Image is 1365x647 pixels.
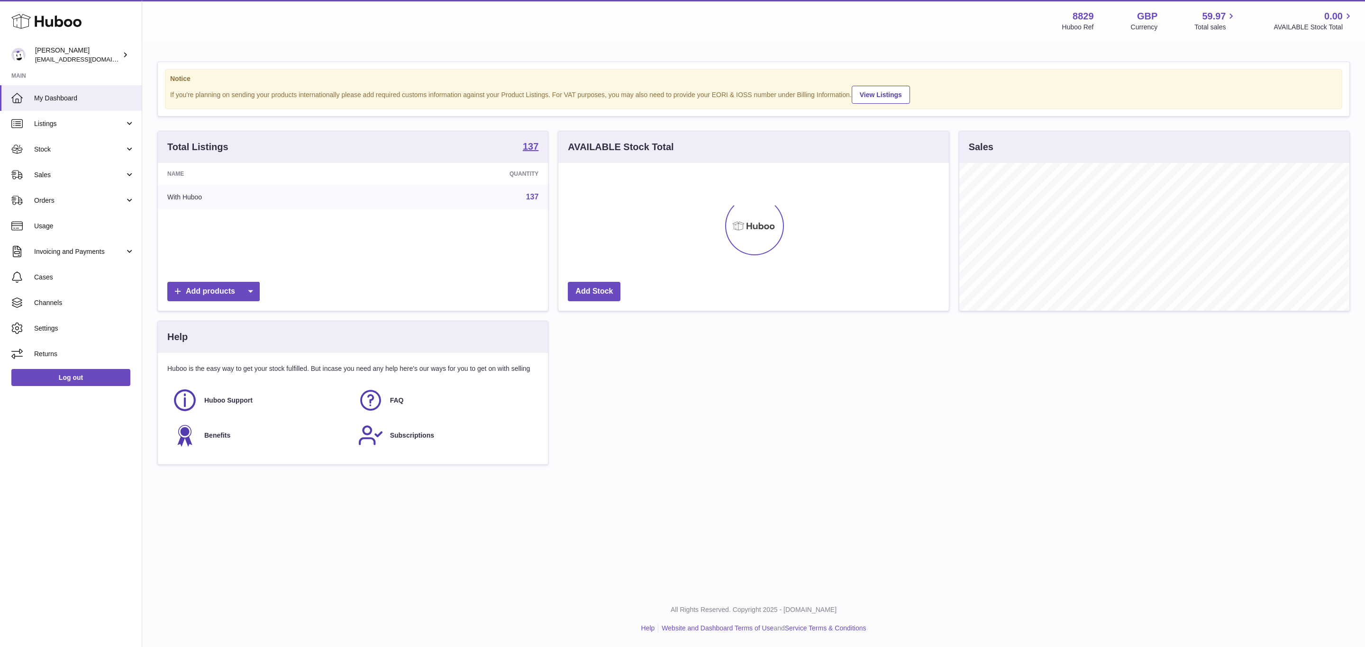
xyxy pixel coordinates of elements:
span: Listings [34,119,125,128]
a: Add products [167,282,260,301]
span: Invoicing and Payments [34,247,125,256]
strong: 137 [523,142,538,151]
h3: AVAILABLE Stock Total [568,141,673,153]
div: Huboo Ref [1062,23,1094,32]
th: Name [158,163,364,185]
span: Total sales [1194,23,1237,32]
p: All Rights Reserved. Copyright 2025 - [DOMAIN_NAME] [150,605,1357,614]
span: Settings [34,324,135,333]
strong: GBP [1137,10,1157,23]
a: Huboo Support [172,387,348,413]
span: FAQ [390,396,404,405]
img: internalAdmin-8829@internal.huboo.com [11,48,26,62]
span: My Dashboard [34,94,135,103]
span: 59.97 [1202,10,1226,23]
a: Log out [11,369,130,386]
span: Cases [34,273,135,282]
td: With Huboo [158,185,364,209]
span: Stock [34,145,125,154]
span: [EMAIL_ADDRESS][DOMAIN_NAME] [35,55,139,63]
span: 0.00 [1324,10,1343,23]
div: Currency [1131,23,1158,32]
a: Service Terms & Conditions [785,624,866,632]
a: FAQ [358,387,534,413]
strong: 8829 [1073,10,1094,23]
h3: Help [167,331,188,343]
th: Quantity [364,163,548,185]
p: Huboo is the easy way to get your stock fulfilled. But incase you need any help here's our ways f... [167,364,538,373]
h3: Total Listings [167,141,228,153]
li: and [658,624,866,633]
a: 137 [523,142,538,153]
a: 137 [526,193,539,201]
a: Help [641,624,655,632]
a: Add Stock [568,282,620,301]
a: Website and Dashboard Terms of Use [662,624,773,632]
a: 59.97 Total sales [1194,10,1237,32]
h3: Sales [969,141,993,153]
span: Usage [34,222,135,231]
strong: Notice [170,74,1337,83]
a: Subscriptions [358,422,534,448]
a: View Listings [852,86,910,104]
span: Channels [34,298,135,307]
a: 0.00 AVAILABLE Stock Total [1274,10,1354,32]
span: AVAILABLE Stock Total [1274,23,1354,32]
span: Benefits [204,431,230,440]
div: If you're planning on sending your products internationally please add required customs informati... [170,84,1337,104]
a: Benefits [172,422,348,448]
div: [PERSON_NAME] [35,46,120,64]
span: Huboo Support [204,396,253,405]
span: Orders [34,196,125,205]
span: Sales [34,171,125,180]
span: Subscriptions [390,431,434,440]
span: Returns [34,350,135,359]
